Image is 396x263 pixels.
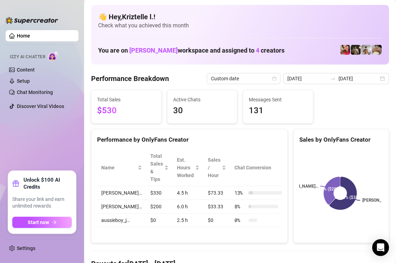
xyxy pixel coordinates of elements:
input: Start date [287,75,327,82]
td: [PERSON_NAME]… [97,186,146,200]
td: $33.33 [204,200,230,214]
td: 2.5 h [173,214,204,227]
h4: 👋 Hey, Kriztelle l. ! [98,12,382,22]
button: Start nowarrow-right [12,217,72,228]
span: 30 [173,104,232,117]
span: Active Chats [173,96,232,103]
div: Open Intercom Messenger [372,239,389,256]
span: Izzy AI Chatter [10,54,45,60]
span: 8 % [234,203,246,210]
span: [PERSON_NAME] [129,47,178,54]
h4: Performance Breakdown [91,74,169,83]
div: Est. Hours Worked [177,156,194,179]
td: aussieboy_j… [97,214,146,227]
span: Custom date [211,73,276,84]
td: [PERSON_NAME]… [97,200,146,214]
a: Discover Viral Videos [17,103,64,109]
td: $330 [146,186,173,200]
span: Chat Conversion [234,164,280,171]
span: Name [101,164,136,171]
div: Sales by OnlyFans Creator [299,135,383,144]
text: [PERSON_NAME]… [283,184,318,189]
span: arrow-right [52,220,57,225]
span: Total Sales [97,96,156,103]
h1: You are on workspace and assigned to creators [98,47,285,54]
img: Vanessa [340,45,350,55]
td: $200 [146,200,173,214]
span: Start now [28,220,49,225]
span: $530 [97,104,156,117]
span: Total Sales & Tips [150,152,163,183]
span: 13 % [234,189,246,197]
td: 6.0 h [173,200,204,214]
img: AI Chatter [48,51,59,61]
span: calendar [272,76,276,81]
span: gift [12,180,19,187]
td: $0 [146,214,173,227]
td: $73.33 [204,186,230,200]
span: to [330,76,336,81]
span: 4 [256,47,259,54]
a: Settings [17,245,35,251]
td: $0 [204,214,230,227]
img: aussieboy_j [361,45,371,55]
a: Home [17,33,30,39]
th: Name [97,149,146,186]
a: Setup [17,78,30,84]
input: End date [339,75,378,82]
th: Total Sales & Tips [146,149,173,186]
a: Content [17,67,35,73]
span: Share your link and earn unlimited rewards [12,196,72,210]
span: Sales / Hour [208,156,220,179]
span: 131 [249,104,307,117]
span: 0 % [234,216,246,224]
th: Sales / Hour [204,149,230,186]
strong: Unlock $100 AI Credits [23,176,72,190]
div: Performance by OnlyFans Creator [97,135,282,144]
span: swap-right [330,76,336,81]
a: Chat Monitoring [17,89,53,95]
img: Aussieboy_jfree [372,45,382,55]
th: Chat Conversion [230,149,289,186]
img: Tony [351,45,361,55]
td: 4.5 h [173,186,204,200]
span: Check what you achieved this month [98,22,382,29]
span: Messages Sent [249,96,307,103]
img: logo-BBDzfeDw.svg [6,17,58,24]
